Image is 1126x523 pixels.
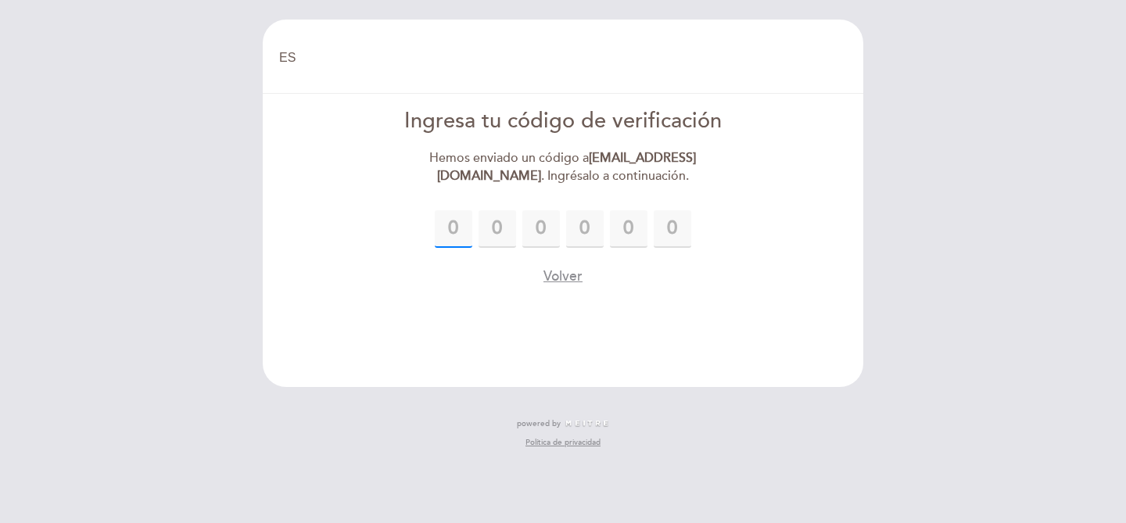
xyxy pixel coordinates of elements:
[384,149,743,185] div: Hemos enviado un código a . Ingrésalo a continuación.
[517,418,609,429] a: powered by
[566,210,604,248] input: 0
[384,106,743,137] div: Ingresa tu código de verificación
[522,210,560,248] input: 0
[479,210,516,248] input: 0
[435,210,472,248] input: 0
[543,267,583,286] button: Volver
[610,210,647,248] input: 0
[565,420,609,428] img: MEITRE
[437,150,697,184] strong: [EMAIL_ADDRESS][DOMAIN_NAME]
[517,418,561,429] span: powered by
[654,210,691,248] input: 0
[525,437,601,448] a: Política de privacidad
